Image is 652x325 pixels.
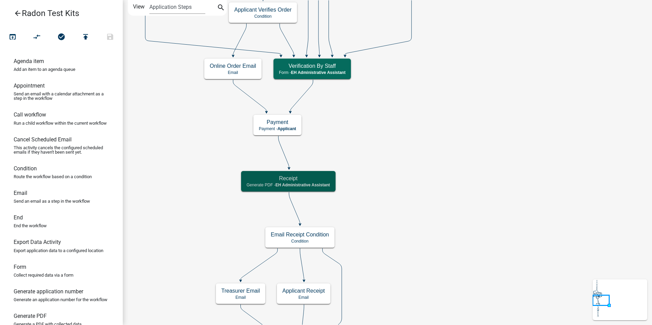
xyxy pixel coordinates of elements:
p: Export application data to a configured location [14,248,103,253]
p: Generate an application number for the workflow [14,297,107,302]
button: Save [98,30,122,45]
h6: Condition [14,165,37,172]
h6: Agenda item [14,58,44,64]
button: search [216,3,226,14]
a: Radon Test Kits [5,5,112,21]
p: Condition [234,14,292,19]
h6: Generate application number [14,288,83,295]
h5: Applicant Receipt [282,288,325,294]
h5: Verification By Staff [279,63,345,69]
p: Run a child workflow within the current workflow [14,121,107,125]
button: Publish [73,30,98,45]
p: End the workflow [14,223,47,228]
i: search [217,3,225,13]
h5: Receipt [247,175,330,182]
i: publish [81,33,90,42]
p: Add an item to an agenda queue [14,67,75,72]
h5: Payment [259,119,296,125]
i: compare_arrows [33,33,41,42]
p: Send an email with a calendar attachment as a step in the workflow [14,92,109,100]
p: Generate PDF - [247,183,330,187]
i: save [106,33,114,42]
p: Condition [271,239,329,244]
h5: Online Order Email [210,63,256,69]
p: This activity cancels the configured scheduled emails if they haven't been sent yet. [14,145,109,154]
h6: Call workflow [14,111,46,118]
h6: Export Data Activity [14,239,61,245]
h5: Applicant Verifies Order [234,6,292,13]
span: Applicant [278,126,296,131]
p: Route the workflow based on a condition [14,174,92,179]
p: Send an email as a step in the workflow [14,199,90,203]
h5: Email Receipt Condition [271,231,329,238]
h6: Generate PDF [14,313,47,319]
h6: Appointment [14,82,45,89]
span: EH Administrative Assistant [276,183,330,187]
span: EH Administrative Assistant [291,70,345,75]
i: arrow_back [14,9,22,19]
button: Test Workflow [0,30,25,45]
button: Auto Layout [25,30,49,45]
h6: Cancel Scheduled Email [14,136,72,143]
p: Email [221,295,260,300]
p: Form - [279,70,345,75]
h6: End [14,214,23,221]
div: Workflow actions [0,30,122,46]
h6: Email [14,190,27,196]
p: Collect required data via a form [14,273,73,277]
p: Email [282,295,325,300]
h5: Treasurer Email [221,288,260,294]
h6: Form [14,264,26,270]
p: Payment - [259,126,296,131]
i: check_circle [57,33,65,42]
i: open_in_browser [9,33,17,42]
p: Email [210,70,256,75]
button: No problems [49,30,74,45]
